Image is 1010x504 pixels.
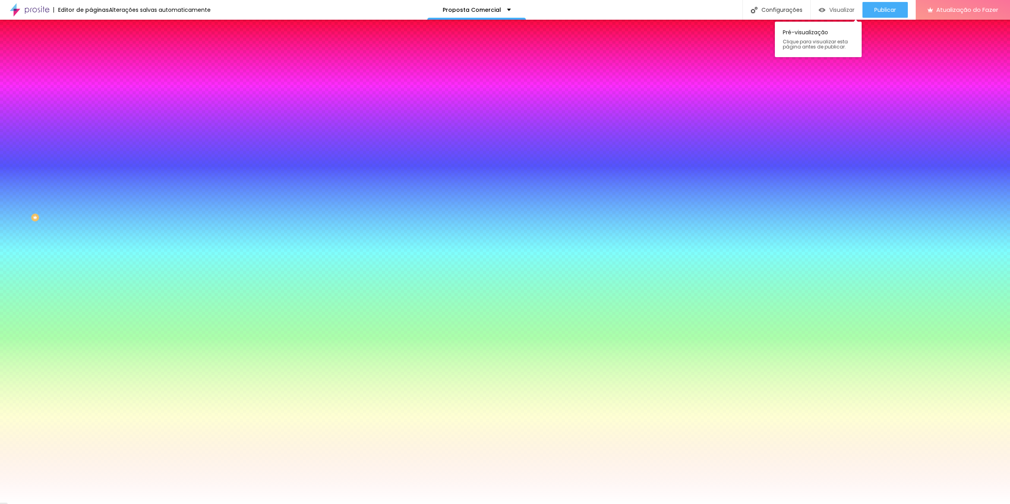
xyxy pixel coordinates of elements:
font: Visualizar [829,6,855,14]
font: Alterações salvas automaticamente [109,6,211,14]
font: Clique para visualizar esta página antes de publicar. [783,38,848,50]
font: Publicar [874,6,896,14]
button: Publicar [862,2,908,18]
font: Editor de páginas [58,6,109,14]
font: Configurações [761,6,802,14]
img: view-1.svg [819,7,825,13]
font: Pré-visualização [783,28,828,36]
button: Visualizar [811,2,862,18]
img: Ícone [751,7,757,13]
font: Atualização do Fazer [936,6,998,14]
font: Proposta Comercial [443,6,501,14]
